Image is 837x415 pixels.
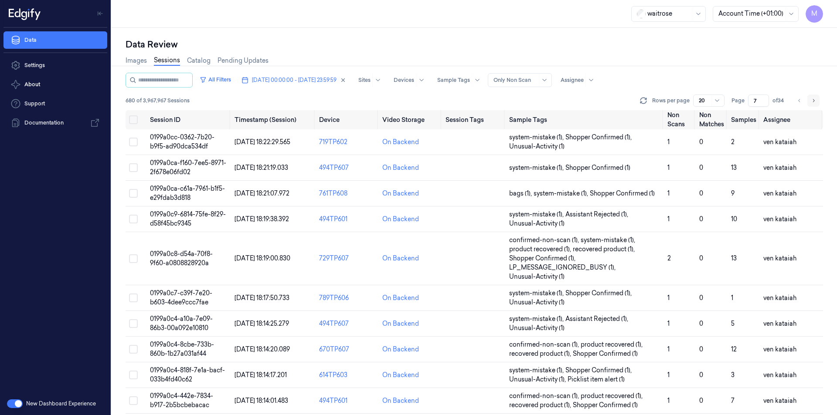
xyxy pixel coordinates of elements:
div: 614TP603 [319,371,375,380]
span: [DATE] 18:14:17.201 [235,371,287,379]
th: Timestamp (Session) [231,110,316,129]
span: system-mistake (1) , [509,366,565,375]
span: confirmed-non-scan (1) , [509,391,581,401]
span: Unusual-Activity (1) [509,298,565,307]
span: recovered product (1) , [509,401,573,410]
div: 494TP607 [319,319,375,328]
span: 12 [731,345,737,353]
div: On Backend [382,294,419,303]
span: system-mistake (1) , [509,289,565,298]
span: [DATE] 18:21:07.972 [235,189,289,197]
div: On Backend [382,319,419,328]
span: Shopper Confirmed (1) [565,163,630,172]
span: ven kataiah [763,345,796,353]
span: confirmed-non-scan (1) , [509,236,581,245]
span: Assistant Rejected (1) , [565,314,630,324]
span: Unusual-Activity (1) [509,272,565,281]
div: On Backend [382,371,419,380]
button: Select row [129,294,138,302]
th: Sample Tags [506,110,664,129]
button: M [806,5,823,23]
span: Unusual-Activity (1) , [509,375,568,384]
span: LP_MESSAGE_IGNORED_BUSY (1) , [509,263,617,272]
span: ven kataiah [763,294,796,302]
a: Pending Updates [218,56,269,65]
span: 0 [699,371,703,379]
span: system-mistake (1) , [581,236,637,245]
span: Shopper Confirmed (1) , [565,289,633,298]
span: 0 [699,294,703,302]
span: Unusual-Activity (1) [509,219,565,228]
span: 0 [699,164,703,172]
span: 1 [667,138,670,146]
button: Select row [129,163,138,172]
span: [DATE] 18:17:50.733 [235,294,289,302]
button: Select all [129,115,138,124]
span: [DATE] 18:14:25.279 [235,320,289,327]
span: 1 [667,189,670,197]
th: Video Storage [379,110,442,129]
span: Assistant Rejected (1) , [565,210,630,219]
span: 0199a0c4-8cbe-733b-860b-1b27a031af44 [150,341,214,358]
a: Data [3,31,107,49]
div: 719TP602 [319,138,375,147]
span: system-mistake (1) , [509,210,565,219]
button: Select row [129,138,138,146]
p: Rows per page [652,97,690,105]
nav: pagination [793,94,820,107]
th: Samples [728,110,760,129]
span: 0 [699,215,703,223]
span: ven kataiah [763,397,796,405]
div: 729TP607 [319,254,375,263]
button: Select row [129,396,138,405]
div: 494TP607 [319,163,375,172]
span: 0199a0cc-0362-7b20-b9f5-ad90dca534df [150,133,214,150]
span: 9 [731,189,735,197]
span: ven kataiah [763,189,796,197]
span: Shopper Confirmed (1) , [565,133,633,142]
div: 494TP601 [319,215,375,224]
span: 1 [667,371,670,379]
div: On Backend [382,396,419,405]
th: Device [316,110,379,129]
div: On Backend [382,254,419,263]
span: 1 [667,345,670,353]
span: bags (1) , [509,189,534,198]
span: 7 [731,397,735,405]
span: ven kataiah [763,320,796,327]
span: 0 [699,320,703,327]
button: Select row [129,319,138,328]
span: 1 [667,294,670,302]
span: 3 [731,371,735,379]
span: Shopper Confirmed (1) [590,189,655,198]
span: system-mistake (1) , [509,163,565,172]
span: 0 [699,254,703,262]
span: 13 [731,164,737,172]
a: Support [3,95,107,112]
span: ven kataiah [763,164,796,172]
span: 0199a0c4-a10a-7e09-86b3-00a092e10810 [150,315,213,332]
span: ven kataiah [763,215,796,223]
button: Select row [129,254,138,263]
span: 1 [667,215,670,223]
div: 761TP608 [319,189,375,198]
th: Non Matches [696,110,728,129]
span: [DATE] 00:00:00 - [DATE] 23:59:59 [252,76,337,84]
span: product recovered (1) , [581,340,644,349]
span: system-mistake (1) , [509,314,565,324]
span: system-mistake (1) , [534,189,590,198]
span: 0 [699,345,703,353]
span: [DATE] 18:19:38.392 [235,215,289,223]
span: 0 [699,138,703,146]
span: 0199a0c8-d54a-70f8-9f60-a0808828920a [150,250,213,267]
span: recovered product (1) , [573,245,636,254]
span: 0199a0ca-f160-7ee5-8971-2f678e06fd02 [150,159,226,176]
button: About [3,76,107,93]
button: Select row [129,189,138,198]
span: [DATE] 18:22:29.565 [235,138,290,146]
th: Session Tags [442,110,505,129]
div: On Backend [382,215,419,224]
span: Shopper Confirmed (1) , [565,366,633,375]
span: 0199a0c9-6814-75fe-8f29-d58f45bc9345 [150,210,226,227]
span: product recovered (1) , [509,245,573,254]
